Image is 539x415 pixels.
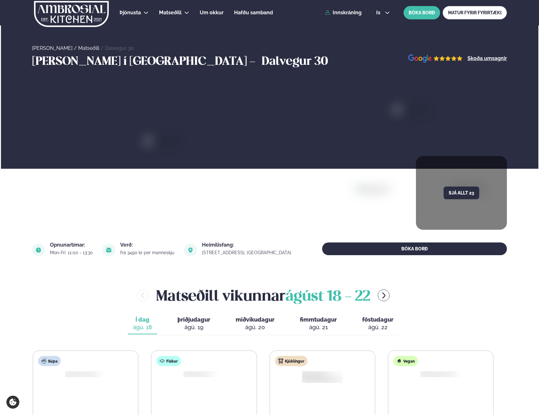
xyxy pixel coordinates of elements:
div: Fiskur [156,356,181,366]
span: is [376,10,382,15]
div: Mon-Fri: 11:00 - 13:30 [50,250,95,255]
span: ágúst 18 - 22 [286,290,370,304]
img: image alt [32,244,45,256]
button: menu-btn-left [137,289,149,301]
img: chicken.svg [278,358,283,364]
a: MATUR FYRIR FYRIRTÆKI [443,6,507,19]
a: Matseðill [159,9,182,17]
div: frá 3490 kr per manneskju [120,250,176,255]
a: Innskráning [325,10,362,16]
img: Soup.png [62,371,96,378]
button: BÓKA BORÐ [322,242,507,255]
div: Verð: [120,242,176,248]
button: Sjá allt 23 [444,187,479,199]
div: ágú. 21 [300,323,337,331]
div: Vegan [393,356,418,366]
img: image alt [356,186,466,274]
a: Dalvegur 30 [105,45,134,51]
button: Í dag ágú. 18 [128,313,157,334]
span: / [100,45,105,51]
h3: Dalvegur 30 [262,54,328,70]
a: Um okkur [200,9,224,17]
img: soup.svg [41,358,46,364]
img: image alt [145,138,485,321]
div: ágú. 19 [177,323,210,331]
a: [PERSON_NAME] [32,45,73,51]
img: Vegan.svg [397,358,402,364]
span: fimmtudagur [300,316,337,323]
a: link [202,249,293,256]
span: Hafðu samband [234,10,273,16]
div: Heimilisfang: [202,242,293,248]
button: menu-btn-right [378,289,390,301]
a: Þjónusta [120,9,141,17]
h2: Matseðill vikunnar [156,285,370,306]
a: Hafðu samband [234,9,273,17]
a: Skoða umsagnir [467,56,507,61]
img: fish.png [181,371,209,378]
div: ágú. 22 [362,323,393,331]
img: image alt [408,54,463,63]
span: Um okkur [200,10,224,16]
img: image alt [102,244,115,256]
h3: [PERSON_NAME] í [GEOGRAPHIC_DATA] - [32,54,259,70]
div: Súpa [38,356,61,366]
div: Kjúklingur [275,356,308,366]
div: ágú. 18 [133,323,152,331]
button: is [371,10,395,15]
span: Matseðill [159,10,182,16]
img: Vegan.png [417,371,453,378]
button: þriðjudagur ágú. 19 [172,313,215,334]
button: BÓKA BORÐ [404,6,440,19]
img: logo [33,1,109,27]
a: Cookie settings [6,396,19,409]
div: Opnunartímar: [50,242,95,248]
img: Chicken-wings-legs.png [298,370,347,384]
button: miðvikudagur ágú. 20 [231,313,280,334]
span: föstudagur [362,316,393,323]
img: fish.svg [160,358,165,364]
span: Í dag [133,316,152,323]
button: fimmtudagur ágú. 21 [295,313,342,334]
span: þriðjudagur [177,316,210,323]
div: ágú. 20 [236,323,274,331]
a: Matseðill [78,45,99,51]
button: föstudagur ágú. 22 [357,313,398,334]
span: Þjónusta [120,10,141,16]
img: image alt [184,244,197,256]
span: miðvikudagur [236,316,274,323]
span: / [74,45,78,51]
